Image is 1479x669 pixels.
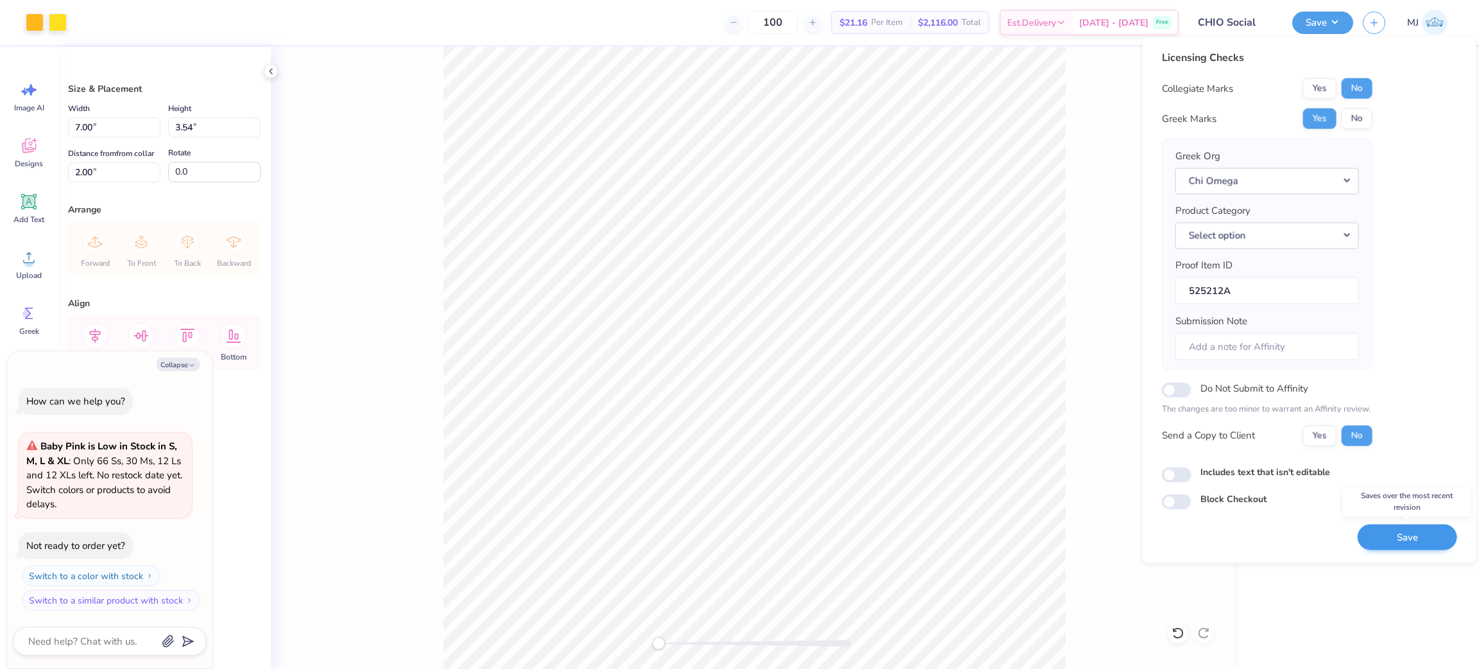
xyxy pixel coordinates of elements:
span: MJ [1407,15,1419,30]
span: Add Text [13,214,44,225]
p: The changes are too minor to warrant an Affinity review. [1162,403,1372,416]
span: Est. Delivery [1007,16,1056,30]
label: Rotate [168,145,191,161]
button: Yes [1303,78,1336,99]
input: Untitled Design [1188,10,1283,35]
div: Align [68,297,261,310]
button: Collapse [157,358,200,371]
label: Block Checkout [1200,492,1267,505]
div: Accessibility label [652,637,665,650]
span: Free [1156,18,1168,27]
label: Includes text that isn't editable [1200,465,1330,478]
button: Save [1292,12,1353,34]
div: Not ready to order yet? [26,539,125,552]
strong: Baby Pink is Low in Stock in S, M, L & XL [26,440,177,467]
span: [DATE] - [DATE] [1079,16,1148,30]
button: No [1342,78,1372,99]
button: Select option [1175,222,1359,248]
label: Product Category [1175,204,1250,218]
div: Greek Marks [1162,111,1216,126]
div: Licensing Checks [1162,50,1372,65]
div: Saves over the most recent revision [1343,487,1471,516]
label: Width [68,101,90,116]
span: Greek [19,326,39,336]
label: Submission Note [1175,314,1247,329]
label: Distance from from collar [68,146,154,161]
span: $21.16 [840,16,867,30]
span: Upload [16,270,42,281]
span: Total [962,16,981,30]
div: Arrange [68,203,261,216]
button: Yes [1303,109,1336,129]
a: MJ [1401,10,1453,35]
button: Switch to a color with stock [22,566,160,586]
img: Switch to a color with stock [146,572,153,580]
button: Switch to a similar product with stock [22,590,200,611]
button: Yes [1303,425,1336,446]
input: – – [748,11,798,34]
span: Bottom [221,352,246,362]
span: Image AI [14,103,44,113]
button: Save [1358,524,1457,550]
input: Add a note for Affinity [1175,333,1359,360]
button: No [1342,425,1372,446]
img: Switch to a similar product with stock [186,596,193,604]
label: Proof Item ID [1175,258,1232,273]
span: Designs [15,159,43,169]
label: Greek Org [1175,149,1220,164]
div: Send a Copy to Client [1162,428,1255,443]
label: Do Not Submit to Affinity [1200,380,1308,397]
div: Collegiate Marks [1162,81,1233,96]
label: Height [168,101,191,116]
span: : Only 66 Ss, 30 Ms, 12 Ls and 12 XLs left. No restock date yet. Switch colors or products to avo... [26,440,182,510]
span: $2,116.00 [918,16,958,30]
button: No [1342,109,1372,129]
span: Per Item [871,16,903,30]
div: Size & Placement [68,82,261,96]
div: How can we help you? [26,395,125,408]
img: Mark Joshua Mullasgo [1422,10,1448,35]
button: Chi Omega [1175,168,1359,194]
